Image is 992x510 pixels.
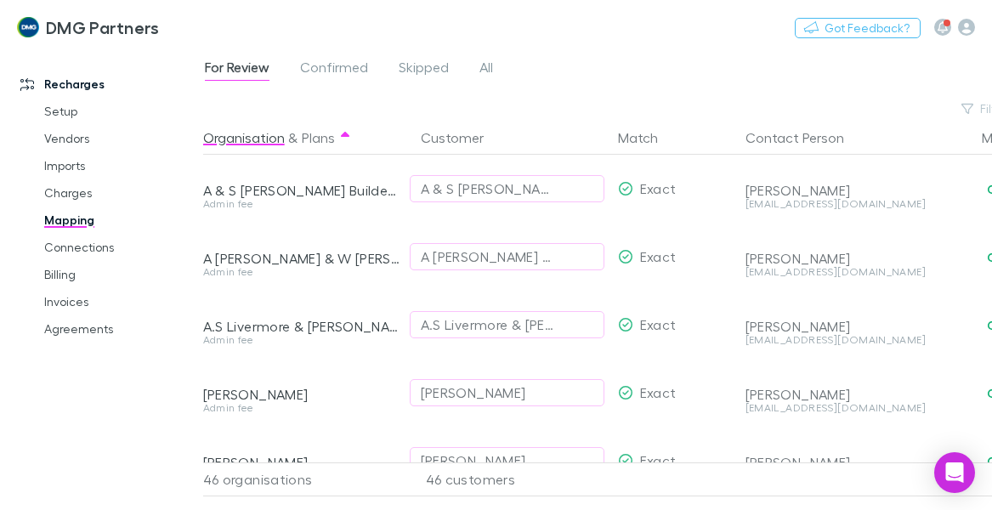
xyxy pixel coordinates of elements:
span: Exact [640,180,677,196]
button: A & S [PERSON_NAME] Builders Pty. Ltd. [410,175,604,202]
button: Got Feedback? [795,18,921,38]
div: [EMAIL_ADDRESS][DOMAIN_NAME] [745,267,968,277]
a: Vendors [27,125,213,152]
button: A [PERSON_NAME] & W [PERSON_NAME] [410,243,604,270]
div: [EMAIL_ADDRESS][DOMAIN_NAME] [745,199,968,209]
button: Customer [421,121,504,155]
a: Imports [27,152,213,179]
a: Setup [27,98,213,125]
span: Confirmed [300,59,368,81]
div: A.S Livermore & [PERSON_NAME] [203,318,400,335]
div: [EMAIL_ADDRESS][DOMAIN_NAME] [745,335,968,345]
div: A [PERSON_NAME] & W [PERSON_NAME] [203,250,400,267]
div: A.S Livermore & [PERSON_NAME] [421,314,559,335]
span: All [479,59,493,81]
div: [PERSON_NAME] [745,454,968,471]
a: Connections [27,234,213,261]
div: [PERSON_NAME] [745,182,968,199]
div: [PERSON_NAME] [745,250,968,267]
div: & [203,121,400,155]
a: Agreements [27,315,213,343]
button: [PERSON_NAME] [410,447,604,474]
div: [PERSON_NAME] [203,454,400,471]
button: [PERSON_NAME] [410,379,604,406]
button: Contact Person [745,121,864,155]
div: A & S [PERSON_NAME] Builders Pty. Ltd. [203,182,400,199]
a: Recharges [3,71,213,98]
button: Plans [302,121,335,155]
span: Skipped [399,59,449,81]
div: A [PERSON_NAME] & W [PERSON_NAME] [421,246,559,267]
h3: DMG Partners [46,17,160,37]
a: Charges [27,179,213,207]
span: Exact [640,384,677,400]
a: DMG Partners [7,7,169,48]
div: [PERSON_NAME] [421,382,526,403]
div: Admin fee [203,403,400,413]
div: 46 customers [407,462,611,496]
div: [EMAIL_ADDRESS][DOMAIN_NAME] [745,403,968,413]
button: A.S Livermore & [PERSON_NAME] [410,311,604,338]
a: Mapping [27,207,213,234]
button: Match [618,121,678,155]
div: A & S [PERSON_NAME] Builders Pty. Ltd. [421,178,559,199]
a: Invoices [27,288,213,315]
div: Admin fee [203,335,400,345]
div: Admin fee [203,267,400,277]
button: Organisation [203,121,285,155]
div: Open Intercom Messenger [934,452,975,493]
div: 46 organisations [203,462,407,496]
span: Exact [640,452,677,468]
img: DMG Partners's Logo [17,17,39,37]
span: Exact [640,316,677,332]
a: Billing [27,261,213,288]
div: [PERSON_NAME] [421,450,526,471]
div: [PERSON_NAME] [203,386,400,403]
div: [PERSON_NAME] [745,318,968,335]
span: Exact [640,248,677,264]
div: Admin fee [203,199,400,209]
span: For Review [205,59,269,81]
div: [PERSON_NAME] [745,386,968,403]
